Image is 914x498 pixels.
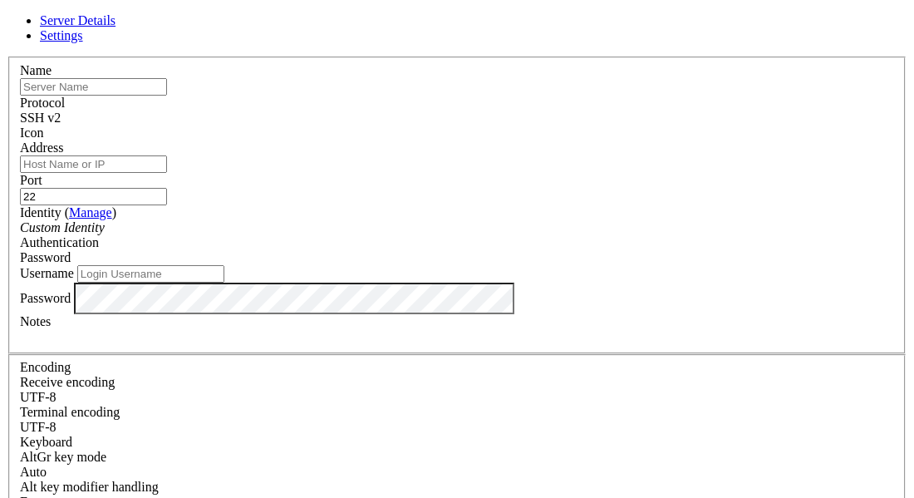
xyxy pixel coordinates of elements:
input: Host Name or IP [20,155,167,173]
i: Custom Identity [20,220,105,234]
label: Password [20,290,71,304]
label: Set the expected encoding for data received from the host. If the encodings do not match, visual ... [20,375,115,389]
label: Username [20,266,74,280]
a: Settings [40,28,83,42]
label: Address [20,141,63,155]
label: Icon [20,126,43,140]
div: UTF-8 [20,420,894,435]
div: Auto [20,465,894,480]
label: Set the expected encoding for data received from the host. If the encodings do not match, visual ... [20,450,106,464]
label: Port [20,173,42,187]
span: UTF-8 [20,420,57,434]
span: SSH v2 [20,111,61,125]
div: UTF-8 [20,390,894,405]
a: Manage [69,205,112,219]
div: Custom Identity [20,220,894,235]
div: Password [20,250,894,265]
label: Authentication [20,235,99,249]
span: Password [20,250,71,264]
span: ( ) [65,205,116,219]
div: SSH v2 [20,111,894,126]
span: UTF-8 [20,390,57,404]
input: Login Username [77,265,224,283]
label: Identity [20,205,116,219]
a: Server Details [40,13,115,27]
label: Controls how the Alt key is handled. Escape: Send an ESC prefix. 8-Bit: Add 128 to the typed char... [20,480,159,494]
label: The default terminal encoding. ISO-2022 enables character map translations (like graphics maps). ... [20,405,120,419]
input: Server Name [20,78,167,96]
label: Protocol [20,96,65,110]
input: Port Number [20,188,167,205]
label: Keyboard [20,435,72,449]
label: Name [20,63,52,77]
label: Notes [20,314,51,328]
span: Auto [20,465,47,479]
label: Encoding [20,360,71,374]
